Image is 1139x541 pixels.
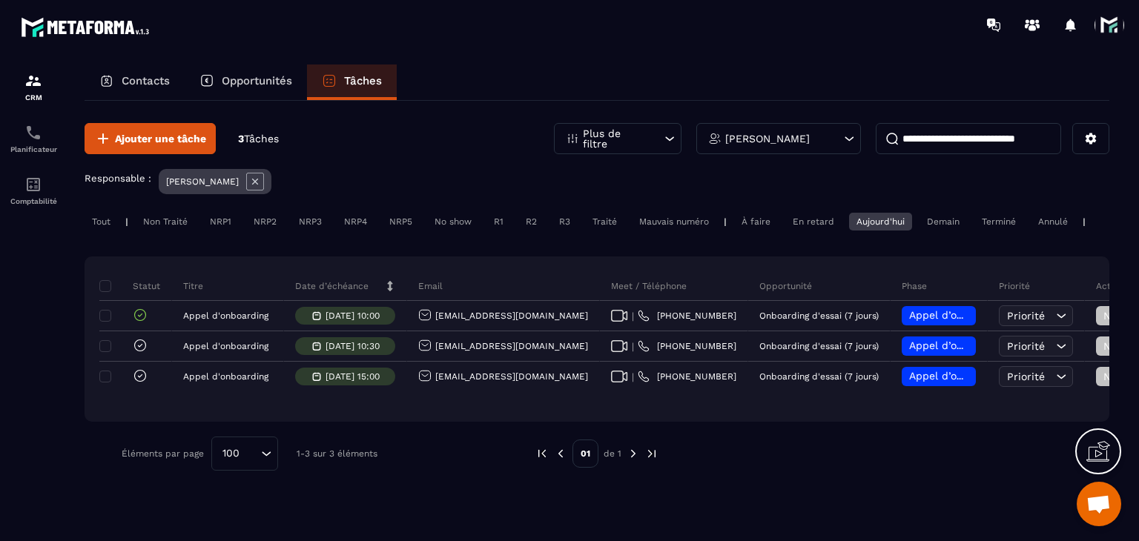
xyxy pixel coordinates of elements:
[183,371,268,382] p: Appel d'onboarding
[85,123,216,154] button: Ajouter une tâche
[1077,482,1121,526] div: Ouvrir le chat
[85,213,118,230] div: Tout
[382,213,420,230] div: NRP5
[4,197,63,205] p: Comptabilité
[85,173,151,184] p: Responsable :
[4,61,63,113] a: formationformationCRM
[759,341,879,351] p: Onboarding d'essai (7 jours)
[638,371,736,382] a: [PHONE_NUMBER]
[1007,340,1045,352] span: Priorité
[222,74,292,87] p: Opportunités
[166,176,239,187] p: [PERSON_NAME]
[427,213,479,230] div: No show
[4,93,63,102] p: CRM
[24,124,42,142] img: scheduler
[183,341,268,351] p: Appel d'onboarding
[4,145,63,153] p: Planificateur
[632,371,634,382] span: |
[337,213,374,230] div: NRP4
[627,447,640,460] img: next
[115,131,206,146] span: Ajouter une tâche
[4,165,63,216] a: accountantaccountantComptabilité
[486,213,511,230] div: R1
[1031,213,1075,230] div: Annulé
[418,280,443,292] p: Email
[909,339,1049,351] span: Appel d’onboarding planifié
[724,216,727,227] p: |
[920,213,967,230] div: Demain
[344,74,382,87] p: Tâches
[295,280,369,292] p: Date d’échéance
[611,280,687,292] p: Meet / Téléphone
[125,216,128,227] p: |
[552,213,578,230] div: R3
[246,213,284,230] div: NRP2
[297,448,377,459] p: 1-3 sur 3 éléments
[85,64,185,100] a: Contacts
[759,371,879,382] p: Onboarding d'essai (7 jours)
[21,13,154,41] img: logo
[244,133,279,145] span: Tâches
[909,370,1049,382] span: Appel d’onboarding planifié
[183,311,268,321] p: Appel d'onboarding
[326,311,380,321] p: [DATE] 10:00
[583,128,648,149] p: Plus de filtre
[725,133,810,144] p: [PERSON_NAME]
[585,213,624,230] div: Traité
[307,64,397,100] a: Tâches
[632,311,634,322] span: |
[103,280,160,292] p: Statut
[24,176,42,193] img: accountant
[136,213,195,230] div: Non Traité
[572,439,598,468] p: 01
[202,213,239,230] div: NRP1
[211,437,278,471] div: Search for option
[4,113,63,165] a: schedulerschedulerPlanificateur
[902,280,927,292] p: Phase
[245,445,257,462] input: Search for option
[122,448,204,459] p: Éléments par page
[24,72,42,90] img: formation
[1083,216,1086,227] p: |
[1096,280,1123,292] p: Action
[535,447,549,460] img: prev
[291,213,329,230] div: NRP3
[999,280,1030,292] p: Priorité
[326,341,380,351] p: [DATE] 10:30
[326,371,380,382] p: [DATE] 15:00
[238,132,279,146] p: 3
[759,311,879,321] p: Onboarding d'essai (7 jours)
[645,447,658,460] img: next
[909,309,1049,321] span: Appel d’onboarding planifié
[849,213,912,230] div: Aujourd'hui
[1007,371,1045,382] span: Priorité
[632,341,634,352] span: |
[638,340,736,352] a: [PHONE_NUMBER]
[185,64,307,100] a: Opportunités
[122,74,170,87] p: Contacts
[734,213,778,230] div: À faire
[217,445,245,462] span: 100
[974,213,1023,230] div: Terminé
[604,448,621,459] p: de 1
[638,310,736,322] a: [PHONE_NUMBER]
[183,280,203,292] p: Titre
[1007,310,1045,322] span: Priorité
[785,213,842,230] div: En retard
[632,213,716,230] div: Mauvais numéro
[518,213,544,230] div: R2
[759,280,812,292] p: Opportunité
[554,447,567,460] img: prev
